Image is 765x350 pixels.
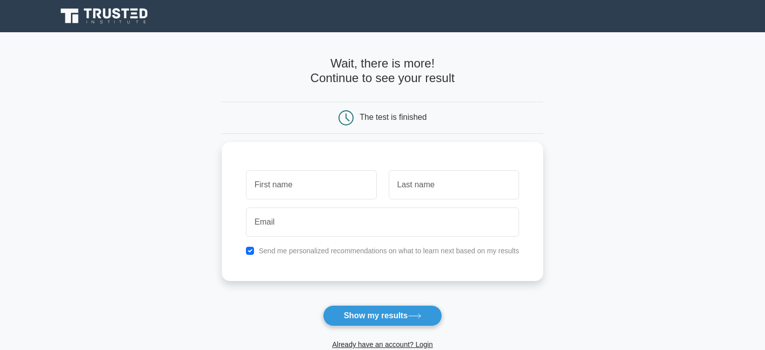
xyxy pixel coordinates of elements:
label: Send me personalized recommendations on what to learn next based on my results [259,247,519,255]
h4: Wait, there is more! Continue to see your result [222,56,543,86]
div: The test is finished [360,113,427,121]
input: Last name [389,170,519,199]
input: First name [246,170,376,199]
button: Show my results [323,305,442,326]
input: Email [246,207,519,237]
a: Already have an account? Login [332,340,433,348]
